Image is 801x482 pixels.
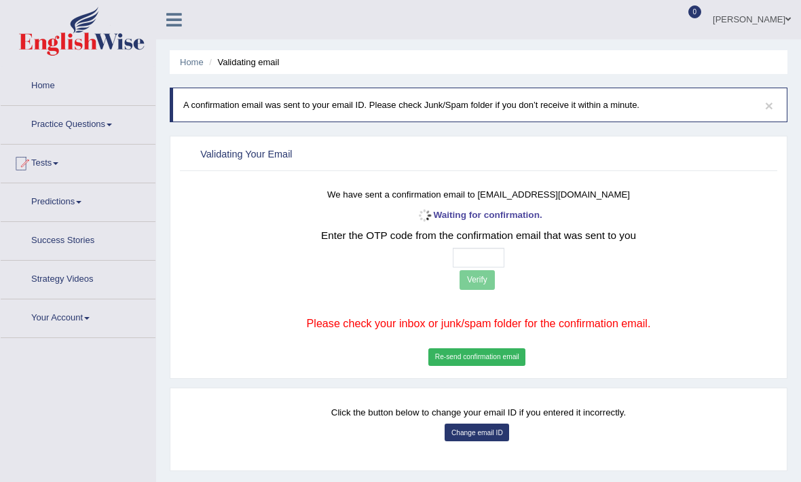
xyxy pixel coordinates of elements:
[234,316,724,332] p: Please check your inbox or junk/spam folder for the confirmation email.
[1,222,155,256] a: Success Stories
[1,261,155,295] a: Strategy Videos
[1,183,155,217] a: Predictions
[415,206,433,225] img: icon-progress-circle-small.gif
[170,88,787,122] div: A confirmation email was sent to your email ID. Please check Junk/Spam folder if you don’t receiv...
[445,424,509,441] button: Change email ID
[183,146,550,164] h2: Validating Your Email
[1,145,155,179] a: Tests
[1,299,155,333] a: Your Account
[1,67,155,101] a: Home
[1,106,155,140] a: Practice Questions
[331,407,626,418] small: Click the button below to change your email ID if you entered it incorrectly.
[765,98,773,113] button: ×
[234,230,724,242] h2: Enter the OTP code from the confirmation email that was sent to you
[206,56,279,69] li: Validating email
[415,210,542,220] b: Waiting for confirmation.
[688,5,702,18] span: 0
[428,348,525,366] button: Re-send confirmation email
[180,57,204,67] a: Home
[327,189,630,200] small: We have sent a confirmation email to [EMAIL_ADDRESS][DOMAIN_NAME]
